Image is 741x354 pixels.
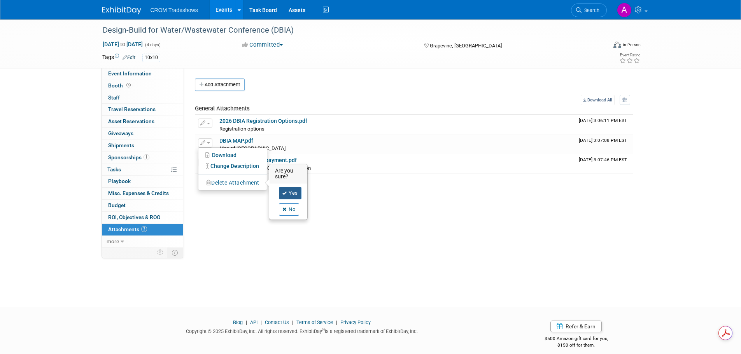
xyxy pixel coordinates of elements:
[579,157,627,162] span: Upload Timestamp
[334,319,339,325] span: |
[108,190,169,196] span: Misc. Expenses & Credits
[561,40,641,52] div: Event Format
[102,104,183,115] a: Travel Reservations
[167,248,183,258] td: Toggle Event Tabs
[144,42,161,47] span: (4 days)
[581,95,615,105] a: Download All
[108,130,133,136] span: Giveaways
[219,126,265,132] span: Registration options
[259,319,264,325] span: |
[576,135,633,154] td: Upload Timestamp
[102,188,183,199] a: Misc. Expenses & Credits
[102,92,183,104] a: Staff
[108,118,154,124] span: Asset Reservations
[102,212,183,223] a: ROI, Objectives & ROO
[619,53,640,57] div: Event Rating
[108,154,149,160] span: Sponsorships
[125,82,132,88] span: Booth not reserved yet
[102,236,183,248] a: more
[102,164,183,176] a: Tasks
[279,187,301,199] a: Yes
[250,319,258,325] a: API
[513,342,639,349] div: $150 off for them.
[219,138,253,144] a: DBIA MAP.pdf
[613,42,621,48] img: Format-Inperson.png
[244,319,249,325] span: |
[198,150,267,160] a: Download
[576,115,633,134] td: Upload Timestamp
[108,214,160,220] span: ROI, Objectives & ROO
[108,178,131,184] span: Playbook
[108,82,132,89] span: Booth
[108,106,156,112] span: Travel Reservations
[102,68,183,80] a: Event Information
[617,3,632,17] img: Alicia Walker
[102,326,502,335] div: Copyright © 2025 ExhibitDay, Inc. All rights reserved. ExhibitDay is a registered trademark of Ex...
[107,238,119,244] span: more
[219,145,286,151] span: Map of [GEOGRAPHIC_DATA]
[195,105,250,112] span: General Attachments
[108,94,120,101] span: Staff
[579,138,627,143] span: Upload Timestamp
[102,224,183,235] a: Attachments3
[195,78,245,91] button: Add Attachment
[151,7,198,13] span: CROM Tradeshows
[322,328,325,332] sup: ®
[142,54,160,62] div: 10x10
[144,154,149,160] span: 1
[107,166,121,173] span: Tasks
[100,23,595,37] div: Design-Build for Water/Wastewater Conference (DBIA)
[102,7,141,14] img: ExhibitDay
[219,118,307,124] a: 2026 DBIA Registration Options.pdf
[240,41,286,49] button: Committed
[141,226,147,232] span: 3
[265,319,289,325] a: Contact Us
[430,43,502,49] span: Grapevine, [GEOGRAPHIC_DATA]
[108,142,134,148] span: Shipments
[233,319,243,325] a: Blog
[340,319,371,325] a: Privacy Policy
[102,140,183,152] a: Shipments
[290,319,295,325] span: |
[102,41,143,48] span: [DATE] [DATE]
[576,154,633,174] td: Upload Timestamp
[119,41,126,47] span: to
[102,200,183,211] a: Budget
[550,321,602,332] a: Refer & Earn
[622,42,641,48] div: In-Person
[270,165,307,183] h3: Are you sure?
[513,330,639,348] div: $500 Amazon gift card for you,
[582,7,599,13] span: Search
[579,118,627,123] span: Upload Timestamp
[108,202,126,208] span: Budget
[279,203,299,216] a: No
[102,116,183,127] a: Asset Reservations
[202,178,263,188] button: Delete Attachment
[108,70,152,77] span: Event Information
[102,128,183,140] a: Giveaways
[108,226,147,232] span: Attachments
[296,319,333,325] a: Terms of Service
[154,248,167,258] td: Personalize Event Tab Strip
[102,152,183,164] a: Sponsorships1
[102,53,135,62] td: Tags
[198,160,267,171] a: Change Description
[571,3,607,17] a: Search
[123,55,135,60] a: Edit
[102,80,183,92] a: Booth
[102,176,183,187] a: Playbook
